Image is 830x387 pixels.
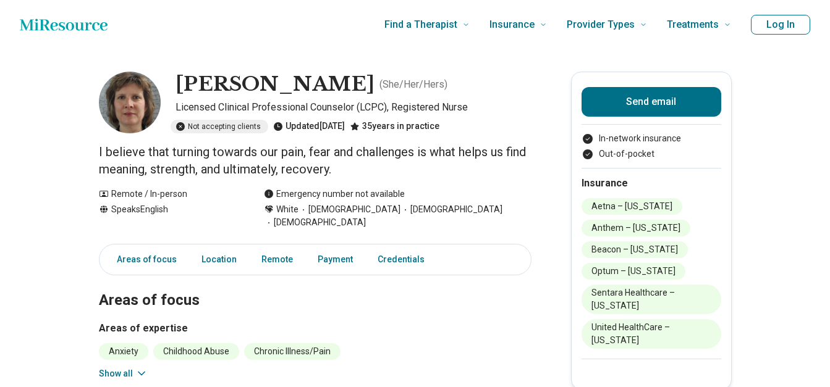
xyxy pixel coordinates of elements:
[264,216,366,229] span: [DEMOGRAPHIC_DATA]
[102,247,184,272] a: Areas of focus
[171,120,268,133] div: Not accepting clients
[99,72,161,133] img: Kirsten Herman, Licensed Clinical Professional Counselor (LCPC)
[264,188,405,201] div: Emergency number not available
[99,343,148,360] li: Anxiety
[667,16,719,33] span: Treatments
[194,247,244,272] a: Location
[276,203,299,216] span: White
[582,132,721,160] ul: Payment options
[99,260,531,311] h2: Areas of focus
[99,367,148,380] button: Show all
[379,77,447,92] p: ( She/Her/Hers )
[567,16,635,33] span: Provider Types
[20,12,108,37] a: Home page
[99,203,239,229] div: Speaks English
[153,343,239,360] li: Childhood Abuse
[244,343,341,360] li: Chronic Illness/Pain
[299,203,400,216] span: [DEMOGRAPHIC_DATA]
[751,15,810,35] button: Log In
[582,285,721,314] li: Sentara Healthcare – [US_STATE]
[582,87,721,117] button: Send email
[582,198,682,215] li: Aetna – [US_STATE]
[273,120,345,133] div: Updated [DATE]
[582,132,721,145] li: In-network insurance
[384,16,457,33] span: Find a Therapist
[582,319,721,349] li: United HealthCare – [US_STATE]
[582,263,685,280] li: Optum – [US_STATE]
[99,143,531,178] p: I believe that turning towards our pain, fear and challenges is what helps us find meaning, stren...
[176,72,375,98] h1: [PERSON_NAME]
[370,247,439,272] a: Credentials
[310,247,360,272] a: Payment
[582,148,721,160] li: Out-of-pocket
[99,188,239,201] div: Remote / In-person
[400,203,502,216] span: [DEMOGRAPHIC_DATA]
[582,176,721,191] h2: Insurance
[582,241,688,258] li: Beacon – [US_STATE]
[254,247,300,272] a: Remote
[99,321,531,336] h3: Areas of expertise
[350,120,439,133] div: 35 years in practice
[176,100,531,115] p: Licensed Clinical Professional Counselor (LCPC), Registered Nurse
[582,220,690,236] li: Anthem – [US_STATE]
[489,16,535,33] span: Insurance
